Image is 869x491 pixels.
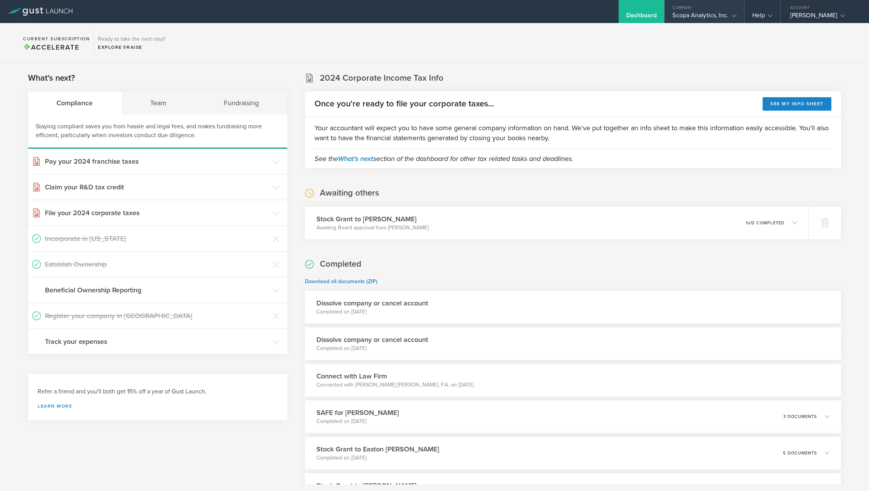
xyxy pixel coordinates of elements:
h3: Stock Grant to Easton [PERSON_NAME] [316,444,439,454]
div: Compliance [28,91,122,114]
p: Your accountant will expect you to have some general company information on hand. We've put toget... [314,123,831,143]
a: Learn more [38,404,278,408]
a: What's next [338,154,373,163]
p: 5 documents [783,451,817,455]
h3: Claim your R&D tax credit [45,182,269,192]
p: 3 documents [783,415,817,419]
h2: Awaiting others [320,187,379,199]
div: Team [122,91,195,114]
div: Ready to take the next step?ExploreRaise [94,31,169,55]
h3: Establish Ownership [45,259,269,269]
h3: Incorporate in [US_STATE] [45,234,269,244]
h3: Ready to take the next step? [98,36,166,42]
h3: Register your company in [GEOGRAPHIC_DATA] [45,311,269,321]
h3: SAFE for [PERSON_NAME] [316,408,399,418]
h3: Beneficial Ownership Reporting [45,285,269,295]
div: [PERSON_NAME] [790,12,856,23]
h2: Current Subscription [23,36,90,41]
p: Completed on [DATE] [316,345,428,352]
p: Connected with [PERSON_NAME] [PERSON_NAME], P.A. on [DATE] [316,381,473,389]
p: 1 2 completed [746,221,785,225]
h3: Pay your 2024 franchise taxes [45,156,269,166]
h3: Track your expenses [45,337,269,347]
div: Staying compliant saves you from hassle and legal fees, and makes fundraising more efficient, par... [28,114,287,149]
p: Awaiting Board approval from [PERSON_NAME] [316,224,429,232]
button: See my info sheet [763,97,831,111]
h2: What's next? [28,73,75,84]
h3: Stock Grant to [PERSON_NAME] [316,481,417,491]
h3: Refer a friend and you'll both get 15% off a year of Gust Launch. [38,387,278,396]
em: of [748,221,752,226]
h2: 2024 Corporate Income Tax Info [320,73,444,84]
h3: Stock Grant to [PERSON_NAME] [316,214,429,224]
em: See the section of the dashboard for other tax related tasks and deadlines. [314,154,573,163]
div: Help [752,12,773,23]
h3: Dissolve company or cancel account [316,298,428,308]
a: Download all documents (ZIP) [305,278,377,285]
span: Accelerate [23,43,79,51]
iframe: Chat Widget [831,454,869,491]
div: Explore [98,44,166,51]
div: Fundraising [195,91,287,114]
p: Completed on [DATE] [316,308,428,316]
span: Raise [122,45,142,50]
div: Scopa Analytics, Inc. [672,12,736,23]
p: Completed on [DATE] [316,418,399,425]
h3: Dissolve company or cancel account [316,335,428,345]
div: Dashboard [626,12,657,23]
h3: File your 2024 corporate taxes [45,208,269,218]
h2: Completed [320,259,361,270]
h2: Once you're ready to file your corporate taxes... [314,98,494,109]
p: Completed on [DATE] [316,454,439,462]
h3: Connect with Law Firm [316,371,473,381]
